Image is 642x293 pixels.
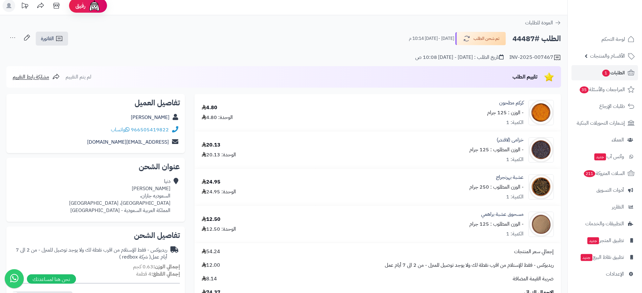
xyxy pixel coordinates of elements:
[594,153,606,160] span: جديد
[202,188,236,196] div: الوحدة: 24.95
[572,132,638,147] a: العملاء
[529,137,554,163] img: 1639830222-Lavender-90x90.jpg
[202,262,220,269] span: 12.00
[470,146,524,153] small: - الوزن المطلوب : 125 جرام
[572,82,638,97] a: المراجعات والأسئلة35
[525,19,553,27] span: العودة للطلبات
[202,151,236,159] div: الوحدة: 20.13
[590,52,625,60] span: الأقسام والمنتجات
[572,149,638,164] a: وآتس آبجديد
[588,237,599,244] span: جديد
[572,115,638,131] a: إشعارات التحويلات البنكية
[11,99,180,107] h2: تفاصيل العميل
[455,32,506,45] button: تم شحن الطلب
[572,199,638,215] a: التقارير
[506,230,524,238] div: الكمية: 1
[602,70,610,77] span: 1
[506,119,524,126] div: الكمية: 1
[586,219,624,228] span: التطبيقات والخدمات
[580,253,624,262] span: تطبيق نقاط البيع
[385,262,554,269] span: ريدبوكس - فقط للإستلام من اقرب نقطة لك ولا يوجد توصيل للمنزل - من 2 الى 7 أيام عمل
[499,99,524,107] a: كركم مطحون
[202,141,220,149] div: 20.13
[572,183,638,198] a: أدوات التسويق
[496,174,524,181] a: عشبة بهرنجراج
[587,236,624,245] span: تطبيق المتجر
[572,250,638,265] a: تطبيق نقاط البيعجديد
[69,178,170,214] div: دنيا [PERSON_NAME] السعوديه جازان، [GEOGRAPHIC_DATA]، [GEOGRAPHIC_DATA] المملكة العربية السعودية ...
[136,270,180,278] small: 4 قطعة
[594,152,624,161] span: وآتس آب
[577,119,625,128] span: إشعارات التحويلات البنكية
[487,109,524,116] small: - الوزن : 125 جرام
[606,270,624,278] span: الإعدادات
[572,216,638,231] a: التطبيقات والخدمات
[572,99,638,114] a: طلبات الإرجاع
[581,254,593,261] span: جديد
[202,226,236,233] div: الوحدة: 12.50
[66,73,91,81] span: لم يتم التقييم
[572,65,638,80] a: الطلبات1
[131,126,169,134] a: 966505419822
[11,163,180,171] h2: عنوان الشحن
[602,35,625,44] span: لوحة التحكم
[481,211,524,218] a: مسحوق عشبة براهمي
[572,166,638,181] a: السلات المتروكة211
[580,86,589,93] span: 35
[13,73,60,81] a: مشاركة رابط التقييم
[409,35,454,42] small: [DATE] - [DATE] 10:14 م
[514,248,554,255] span: إجمالي سعر المنتجات
[202,216,220,223] div: 12.50
[572,266,638,282] a: الإعدادات
[13,73,49,81] span: مشاركة رابط التقييم
[133,263,180,271] small: 0.63 كجم
[202,248,220,255] span: 54.24
[529,212,554,237] img: 1746642114-Brahmi%20Powder-90x90.jpg
[119,253,151,261] span: ( شركة redbox )
[151,270,180,278] strong: إجمالي القطع:
[612,203,624,211] span: التقارير
[506,156,524,163] div: الكمية: 1
[131,114,169,121] a: [PERSON_NAME]
[510,54,561,61] div: INV-2025-007467
[87,138,169,146] a: [EMAIL_ADDRESS][DOMAIN_NAME]
[11,246,167,261] div: ريدبوكس - فقط للإستلام من اقرب نقطة لك ولا يوجد توصيل للمنزل - من 2 الى 7 أيام عمل
[202,178,220,186] div: 24.95
[513,275,554,283] span: ضريبة القيمة المضافة
[584,170,595,177] span: 211
[470,220,524,228] small: - الوزن المطلوب : 125 جرام
[153,263,180,271] strong: إجمالي الوزن:
[11,232,180,239] h2: تفاصيل الشحن
[572,32,638,47] a: لوحة التحكم
[525,19,561,27] a: العودة للطلبات
[75,2,86,9] span: رفيق
[579,85,625,94] span: المراجعات والأسئلة
[415,54,504,61] div: تاريخ الطلب : [DATE] - [DATE] 10:08 ص
[202,114,233,121] div: الوحدة: 4.80
[583,169,625,178] span: السلات المتروكة
[111,126,130,134] a: واتساب
[202,275,217,283] span: 8.14
[36,32,68,46] a: الفاتورة
[612,135,624,144] span: العملاء
[572,233,638,248] a: تطبيق المتجرجديد
[529,174,554,200] img: 1693553337-Bhringraj-90x90.jpg
[600,102,625,111] span: طلبات الإرجاع
[602,68,625,77] span: الطلبات
[41,35,54,42] span: الفاتورة
[506,193,524,201] div: الكمية: 1
[529,100,554,125] img: 1639894895-Turmeric%20Powder%202-90x90.jpg
[202,104,217,111] div: 4.80
[513,32,561,45] h2: الطلب #44487
[497,136,524,144] a: خزامى (لافندر)
[513,73,538,81] span: تقييم الطلب
[597,186,624,195] span: أدوات التسويق
[470,183,524,191] small: - الوزن المطلوب : 250 جرام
